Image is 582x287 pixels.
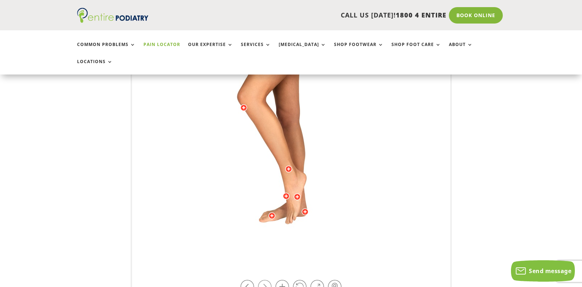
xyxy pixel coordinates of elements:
[176,11,446,20] p: CALL US [DATE]!
[511,260,575,282] button: Send message
[77,59,113,75] a: Locations
[143,42,180,57] a: Pain Locator
[77,8,148,23] img: logo (1)
[449,42,473,57] a: About
[279,42,326,57] a: [MEDICAL_DATA]
[241,42,271,57] a: Services
[334,42,384,57] a: Shop Footwear
[77,42,136,57] a: Common Problems
[396,11,446,19] span: 1800 4 ENTIRE
[449,7,503,24] a: Book Online
[529,267,571,275] span: Send message
[391,42,441,57] a: Shop Foot Care
[188,42,233,57] a: Our Expertise
[77,17,148,24] a: Entire Podiatry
